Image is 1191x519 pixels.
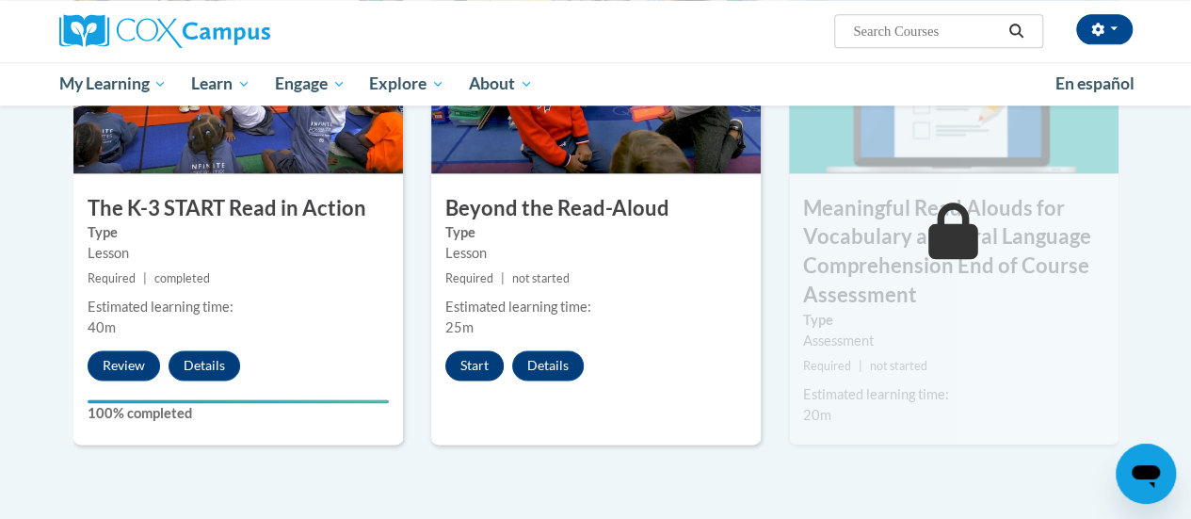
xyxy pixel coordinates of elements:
div: Lesson [445,243,747,264]
button: Search [1002,20,1030,42]
span: 40m [88,319,116,335]
span: 20m [803,407,831,423]
h3: The K-3 START Read in Action [73,194,403,223]
span: | [143,271,147,285]
span: En español [1055,73,1135,93]
a: Explore [357,62,457,105]
img: Cox Campus [59,14,270,48]
span: Required [445,271,493,285]
label: Type [445,222,747,243]
div: Your progress [88,399,389,403]
label: 100% completed [88,403,389,424]
span: Learn [191,73,250,95]
button: Review [88,350,160,381]
button: Account Settings [1076,14,1133,44]
button: Details [169,350,240,381]
button: Details [512,350,584,381]
div: Estimated learning time: [88,297,389,317]
span: Required [88,271,136,285]
h3: Beyond the Read-Aloud [431,194,761,223]
span: My Learning [58,73,167,95]
a: Cox Campus [59,14,398,48]
a: Engage [263,62,358,105]
label: Type [803,310,1104,331]
a: Learn [179,62,263,105]
span: completed [154,271,210,285]
div: Lesson [88,243,389,264]
span: Explore [369,73,444,95]
span: not started [512,271,570,285]
span: About [469,73,533,95]
span: Engage [275,73,346,95]
button: Start [445,350,504,381]
a: My Learning [47,62,180,105]
h3: Meaningful Read Alouds for Vocabulary and Oral Language Comprehension End of Course Assessment [789,194,1119,310]
div: Estimated learning time: [803,384,1104,405]
span: 25m [445,319,474,335]
span: not started [870,359,927,373]
label: Type [88,222,389,243]
span: | [859,359,862,373]
span: Required [803,359,851,373]
div: Assessment [803,331,1104,351]
iframe: Button to launch messaging window [1116,444,1176,504]
div: Estimated learning time: [445,297,747,317]
input: Search Courses [851,20,1002,42]
span: | [501,271,505,285]
a: About [457,62,545,105]
a: En español [1043,64,1147,104]
div: Main menu [45,62,1147,105]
